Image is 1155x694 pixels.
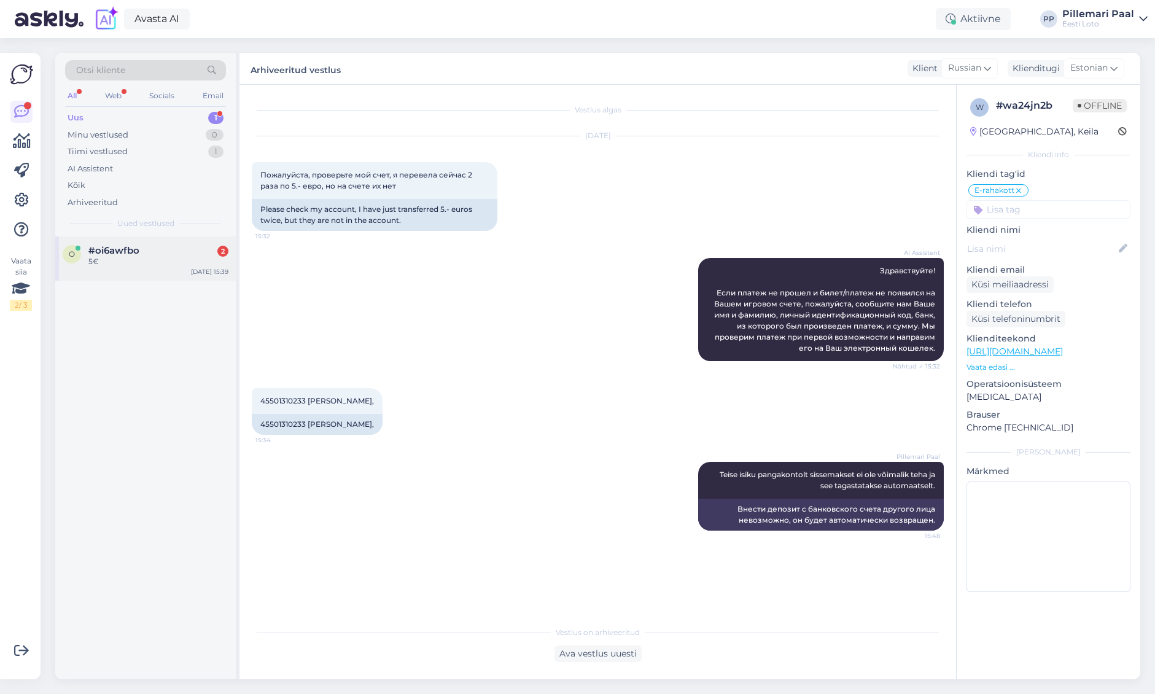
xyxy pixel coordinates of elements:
div: 1 [208,146,224,158]
p: Operatsioonisüsteem [966,378,1130,391]
p: [MEDICAL_DATA] [966,391,1130,404]
div: Pillemari Paal [1062,9,1134,19]
div: 0 [206,129,224,141]
span: AI Assistent [894,248,940,257]
div: [PERSON_NAME] [966,446,1130,458]
span: o [69,249,75,259]
input: Lisa nimi [967,242,1116,255]
a: [URL][DOMAIN_NAME] [966,346,1063,357]
span: 15:34 [255,435,301,445]
div: Vestlus algas [252,104,944,115]
span: Pillemari Paal [894,452,940,461]
div: Web [103,88,124,104]
span: w [976,103,984,112]
p: Kliendi nimi [966,224,1130,236]
span: Russian [948,61,981,75]
span: Offline [1073,99,1127,112]
span: 15:32 [255,232,301,241]
input: Lisa tag [966,200,1130,219]
div: Aktiivne [936,8,1011,30]
div: [DATE] [252,130,944,141]
a: Avasta AI [124,9,190,29]
div: Email [200,88,226,104]
div: 1 [208,112,224,124]
p: Kliendi tag'id [966,168,1130,181]
span: Otsi kliente [76,64,125,77]
div: Vaata siia [10,255,32,311]
span: Uued vestlused [117,218,174,229]
p: Chrome [TECHNICAL_ID] [966,421,1130,434]
span: Vestlus on arhiveeritud [556,627,640,638]
p: Kliendi email [966,263,1130,276]
div: Eesti Loto [1062,19,1134,29]
div: Please check my account, I have just transferred 5.- euros twice, but they are not in the account. [252,199,497,231]
div: 2 [217,246,228,257]
div: Klienditugi [1008,62,1060,75]
img: explore-ai [93,6,119,32]
span: 45501310233 [PERSON_NAME], [260,396,374,405]
div: 45501310233 [PERSON_NAME], [252,414,383,435]
span: Nähtud ✓ 15:32 [893,362,940,371]
p: Klienditeekond [966,332,1130,345]
span: #oi6awfbo [88,245,139,256]
p: Märkmed [966,465,1130,478]
div: [GEOGRAPHIC_DATA], Keila [970,125,1099,138]
div: Внести депозит с банковского счета другого лица невозможно, он будет автоматически возвращен. [698,499,944,531]
div: AI Assistent [68,163,113,175]
div: 2 / 3 [10,300,32,311]
div: Tiimi vestlused [68,146,128,158]
div: Ava vestlus uuesti [554,645,642,662]
span: E-rahakott [974,187,1014,194]
span: Пожалуйста, проверьте мой счет, я перевела сейчас 2 раза по 5.- евро, но на счете их нет [260,170,474,190]
div: [DATE] 15:39 [191,267,228,276]
div: Uus [68,112,84,124]
div: Küsi telefoninumbrit [966,311,1065,327]
div: Minu vestlused [68,129,128,141]
span: Teise isiku pangakontolt sissemakset ei ole võimalik teha ja see tagastatakse automaatselt. [720,470,937,490]
label: Arhiveeritud vestlus [251,60,341,77]
div: # wa24jn2b [996,98,1073,113]
a: Pillemari PaalEesti Loto [1062,9,1148,29]
div: Küsi meiliaadressi [966,276,1054,293]
div: Kõik [68,179,85,192]
div: Kliendi info [966,149,1130,160]
span: Estonian [1070,61,1108,75]
div: PP [1040,10,1057,28]
p: Kliendi telefon [966,298,1130,311]
div: Socials [147,88,177,104]
p: Vaata edasi ... [966,362,1130,373]
div: Klient [908,62,938,75]
span: 15:48 [894,531,940,540]
div: All [65,88,79,104]
div: Arhiveeritud [68,197,118,209]
img: Askly Logo [10,63,33,86]
div: 5€ [88,256,228,267]
p: Brauser [966,408,1130,421]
